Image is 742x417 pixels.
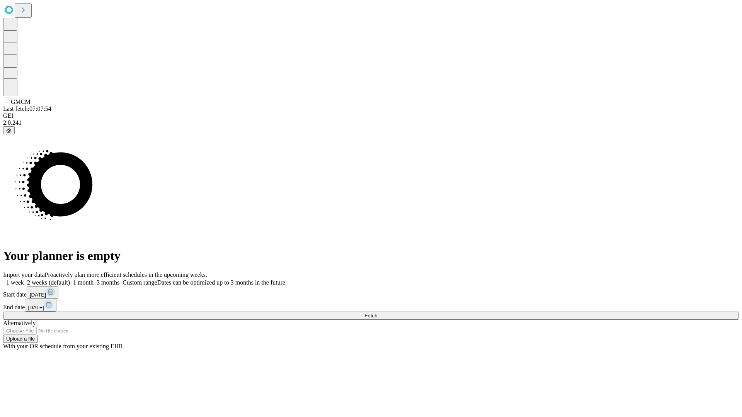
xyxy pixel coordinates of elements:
[3,343,123,349] span: With your OR schedule from your existing EHR
[3,105,51,112] span: Last fetch: 07:07:54
[11,98,31,105] span: GMCM
[3,112,739,119] div: GEI
[3,119,739,126] div: 2.0.241
[3,126,15,134] button: @
[3,335,38,343] button: Upload a file
[6,279,24,286] span: 1 week
[97,279,119,286] span: 3 months
[3,312,739,320] button: Fetch
[123,279,157,286] span: Custom range
[30,292,46,298] span: [DATE]
[3,286,739,299] div: Start date
[3,271,45,278] span: Import your data
[3,320,36,326] span: Alternatively
[28,305,44,310] span: [DATE]
[3,249,739,263] h1: Your planner is empty
[364,313,377,319] span: Fetch
[45,271,207,278] span: Proactively plan more efficient schedules in the upcoming weeks.
[73,279,94,286] span: 1 month
[157,279,287,286] span: Dates can be optimized up to 3 months in the future.
[27,279,70,286] span: 2 weeks (default)
[25,299,56,312] button: [DATE]
[3,299,739,312] div: End date
[6,127,12,133] span: @
[27,286,58,299] button: [DATE]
